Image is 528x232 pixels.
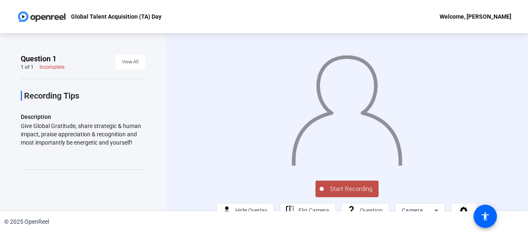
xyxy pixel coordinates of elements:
[39,64,64,70] div: Incomplete
[4,217,49,226] div: © 2025 OpenReel
[222,205,232,215] mat-icon: person
[402,207,423,214] span: Camera
[21,112,145,122] p: Description
[122,56,139,68] span: View All
[315,181,379,197] button: Start Recording
[341,203,389,218] button: Question
[115,55,145,70] button: View All
[346,205,357,215] mat-icon: question_mark
[21,54,56,64] span: Question 1
[280,203,336,218] button: Flip Camera
[17,8,67,25] img: OpenReel logo
[21,64,34,70] div: 1 of 1
[324,184,379,194] span: Start Recording
[217,203,274,218] button: Hide Overlay
[440,12,511,22] div: Welcome, [PERSON_NAME]
[298,207,329,214] span: Flip Camera
[24,91,145,101] p: Recording Tips
[480,211,490,221] mat-icon: accessibility
[21,122,145,147] div: Give Global Gratitude, share strategic & human impact, praise appreciation & recognition and most...
[360,207,383,214] span: Question
[71,12,161,22] p: Global Talent Acquisition (TA) Day
[235,207,267,214] span: Hide Overlay
[291,48,403,165] img: overlay
[285,205,295,215] mat-icon: flip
